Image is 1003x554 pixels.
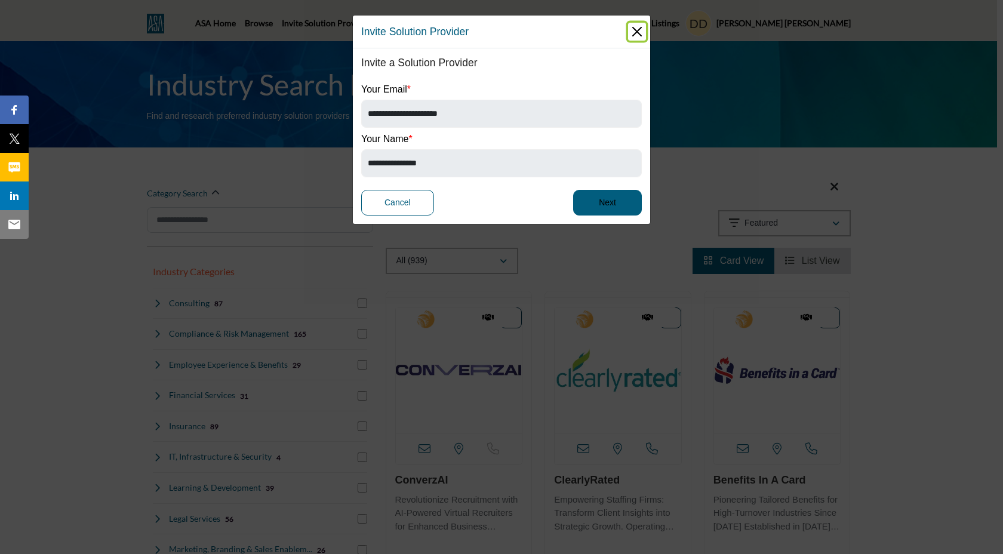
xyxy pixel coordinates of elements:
[361,82,411,97] label: Your Email
[573,190,642,216] button: Next
[628,23,646,41] button: Close
[361,57,478,69] h5: Invite a Solution Provider
[361,132,413,146] label: Your Name
[361,24,469,39] h1: Invite Solution Provider
[361,190,434,216] button: Cancel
